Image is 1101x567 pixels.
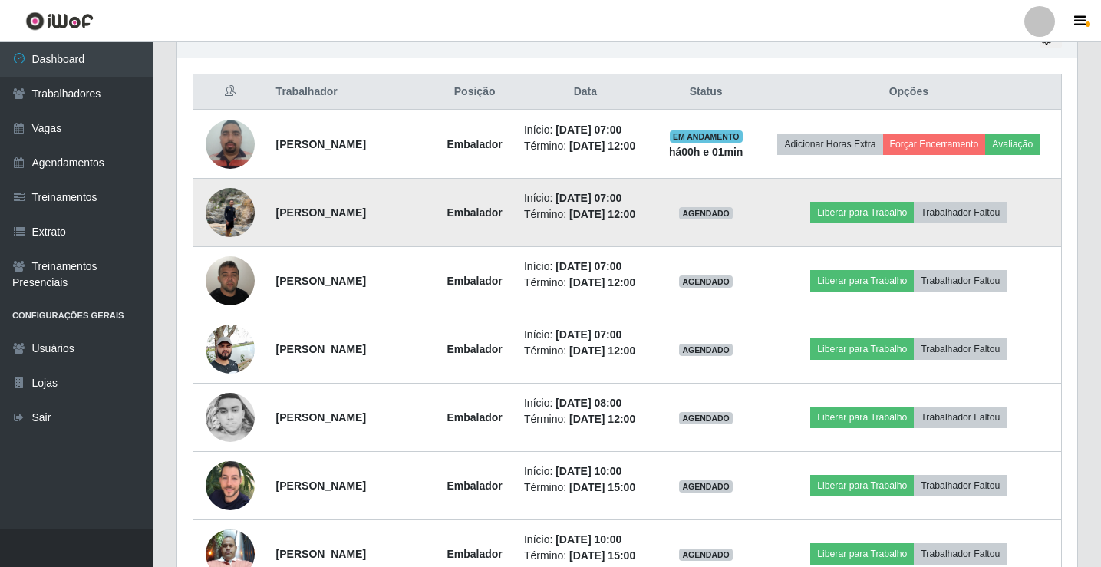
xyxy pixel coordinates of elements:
[276,343,366,355] strong: [PERSON_NAME]
[810,475,914,496] button: Liberar para Trabalho
[524,190,647,206] li: Início:
[276,138,366,150] strong: [PERSON_NAME]
[524,480,647,496] li: Término:
[447,548,502,560] strong: Embalador
[679,480,733,493] span: AGENDADO
[206,455,255,516] img: 1683118670739.jpeg
[206,248,255,313] img: 1714957062897.jpeg
[524,343,647,359] li: Término:
[569,344,635,357] time: [DATE] 12:00
[447,275,502,287] strong: Embalador
[524,122,647,138] li: Início:
[524,548,647,564] li: Término:
[810,270,914,292] button: Liberar para Trabalho
[810,543,914,565] button: Liberar para Trabalho
[914,338,1007,360] button: Trabalhador Faltou
[555,124,621,136] time: [DATE] 07:00
[276,480,366,492] strong: [PERSON_NAME]
[914,543,1007,565] button: Trabalhador Faltou
[914,475,1007,496] button: Trabalhador Faltou
[555,192,621,204] time: [DATE] 07:00
[524,275,647,291] li: Término:
[206,316,255,381] img: 1702417487415.jpeg
[434,74,515,110] th: Posição
[447,206,502,219] strong: Embalador
[515,74,656,110] th: Data
[524,395,647,411] li: Início:
[569,549,635,562] time: [DATE] 15:00
[679,549,733,561] span: AGENDADO
[679,275,733,288] span: AGENDADO
[569,208,635,220] time: [DATE] 12:00
[777,134,882,155] button: Adicionar Horas Extra
[276,206,366,219] strong: [PERSON_NAME]
[679,344,733,356] span: AGENDADO
[524,411,647,427] li: Término:
[206,111,255,176] img: 1686264689334.jpeg
[276,275,366,287] strong: [PERSON_NAME]
[25,12,94,31] img: CoreUI Logo
[569,276,635,288] time: [DATE] 12:00
[679,207,733,219] span: AGENDADO
[555,465,621,477] time: [DATE] 10:00
[447,480,502,492] strong: Embalador
[206,393,255,442] img: 1736286456624.jpeg
[914,202,1007,223] button: Trabalhador Faltou
[985,134,1040,155] button: Avaliação
[914,270,1007,292] button: Trabalhador Faltou
[679,412,733,424] span: AGENDADO
[206,180,255,245] img: 1700098236719.jpeg
[524,327,647,343] li: Início:
[524,206,647,223] li: Término:
[569,140,635,152] time: [DATE] 12:00
[555,328,621,341] time: [DATE] 07:00
[447,138,502,150] strong: Embalador
[810,407,914,428] button: Liberar para Trabalho
[524,138,647,154] li: Término:
[524,259,647,275] li: Início:
[670,130,743,143] span: EM ANDAMENTO
[267,74,435,110] th: Trabalhador
[914,407,1007,428] button: Trabalhador Faltou
[524,463,647,480] li: Início:
[757,74,1062,110] th: Opções
[656,74,757,110] th: Status
[447,343,502,355] strong: Embalador
[555,260,621,272] time: [DATE] 07:00
[524,532,647,548] li: Início:
[569,481,635,493] time: [DATE] 15:00
[669,146,743,158] strong: há 00 h e 01 min
[810,338,914,360] button: Liberar para Trabalho
[810,202,914,223] button: Liberar para Trabalho
[555,397,621,409] time: [DATE] 08:00
[555,533,621,546] time: [DATE] 10:00
[569,413,635,425] time: [DATE] 12:00
[447,411,502,424] strong: Embalador
[883,134,986,155] button: Forçar Encerramento
[276,548,366,560] strong: [PERSON_NAME]
[276,411,366,424] strong: [PERSON_NAME]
